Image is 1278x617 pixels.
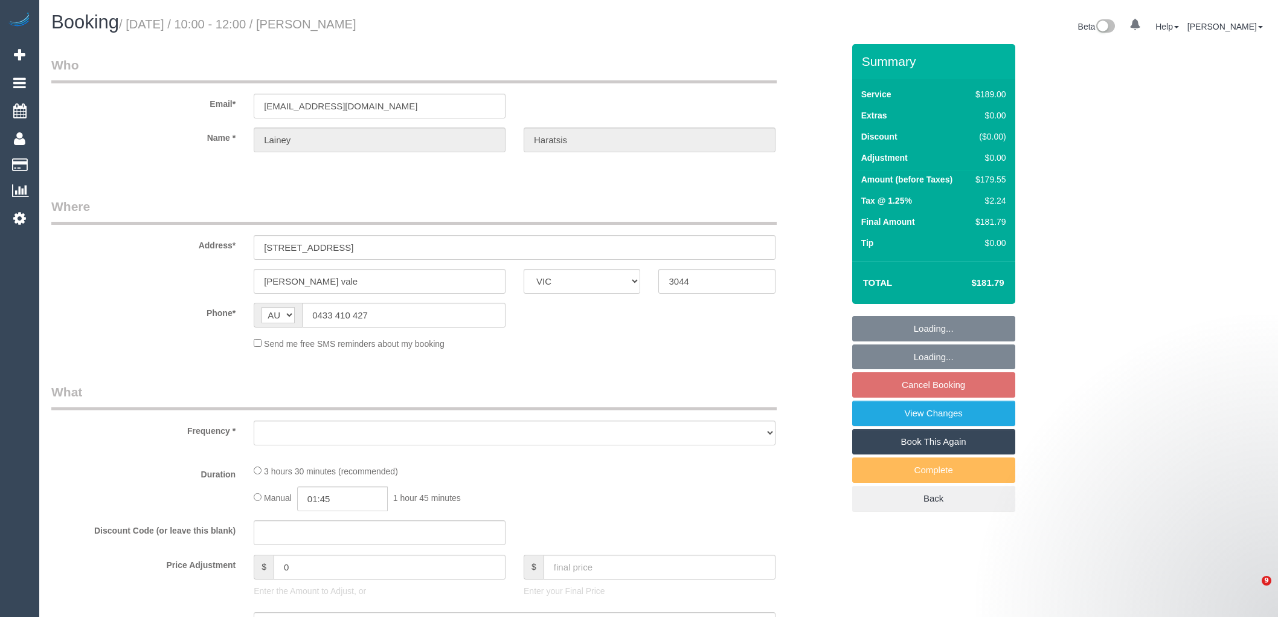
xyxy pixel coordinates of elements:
label: Extras [861,109,887,121]
img: New interface [1095,19,1115,35]
label: Tax @ 1.25% [861,195,912,207]
label: Discount [861,131,897,143]
span: 3 hours 30 minutes (recommended) [264,467,398,476]
a: Beta [1078,22,1116,31]
div: $0.00 [971,152,1006,164]
img: Automaid Logo [7,12,31,29]
label: Frequency * [42,421,245,437]
label: Phone* [42,303,245,319]
label: Discount Code (or leave this blank) [42,520,245,537]
label: Adjustment [861,152,908,164]
input: Suburb* [254,269,506,294]
input: Phone* [302,303,506,328]
span: Booking [51,11,119,33]
h3: Summary [862,54,1009,68]
span: Send me free SMS reminders about my booking [264,339,445,349]
a: Back [852,486,1015,511]
span: $ [254,555,274,580]
label: Address* [42,235,245,251]
label: Amount (before Taxes) [861,173,952,186]
div: $0.00 [971,109,1006,121]
legend: Where [51,198,777,225]
input: Last Name* [524,128,775,152]
div: $189.00 [971,88,1006,100]
div: $179.55 [971,173,1006,186]
span: 9 [1262,576,1271,586]
label: Tip [861,237,874,249]
iframe: Intercom live chat [1237,576,1266,605]
small: / [DATE] / 10:00 - 12:00 / [PERSON_NAME] [119,18,356,31]
legend: What [51,383,777,410]
div: ($0.00) [971,131,1006,143]
span: $ [524,555,544,580]
label: Duration [42,464,245,480]
div: $0.00 [971,237,1006,249]
input: First Name* [254,128,506,152]
a: Help [1155,22,1179,31]
label: Email* [42,94,245,110]
a: [PERSON_NAME] [1187,22,1263,31]
strong: Total [863,277,893,288]
p: Enter the Amount to Adjust, or [254,585,506,597]
div: $181.79 [971,216,1006,228]
input: final price [544,555,775,580]
legend: Who [51,56,777,83]
label: Name * [42,128,245,144]
h4: $181.79 [935,278,1004,288]
a: View Changes [852,401,1015,426]
div: $2.24 [971,195,1006,207]
span: Manual [264,493,292,503]
a: Book This Again [852,429,1015,454]
p: Enter your Final Price [524,585,775,597]
label: Service [861,88,891,100]
input: Post Code* [658,269,775,294]
span: 1 hour 45 minutes [393,493,461,503]
label: Final Amount [861,216,915,228]
input: Email* [254,94,506,118]
label: Price Adjustment [42,555,245,571]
